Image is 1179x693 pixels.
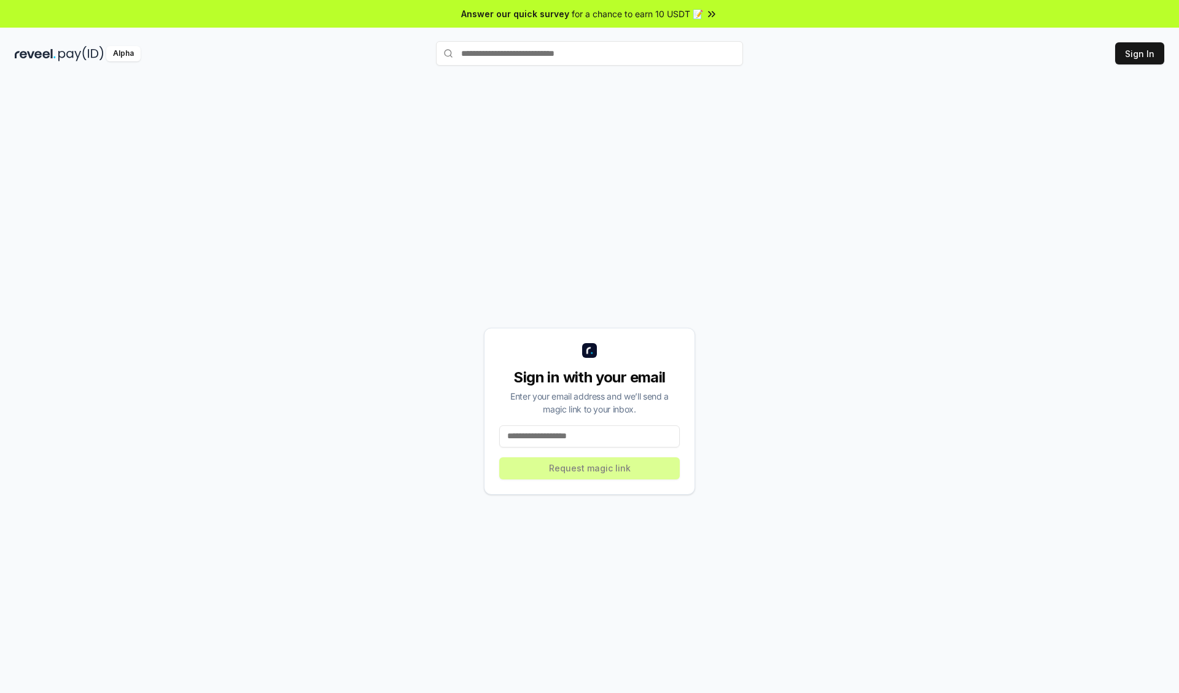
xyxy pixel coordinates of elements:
div: Alpha [106,46,141,61]
div: Enter your email address and we’ll send a magic link to your inbox. [499,390,680,416]
img: reveel_dark [15,46,56,61]
span: Answer our quick survey [461,7,569,20]
img: logo_small [582,343,597,358]
button: Sign In [1115,42,1164,64]
span: for a chance to earn 10 USDT 📝 [572,7,703,20]
img: pay_id [58,46,104,61]
div: Sign in with your email [499,368,680,387]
